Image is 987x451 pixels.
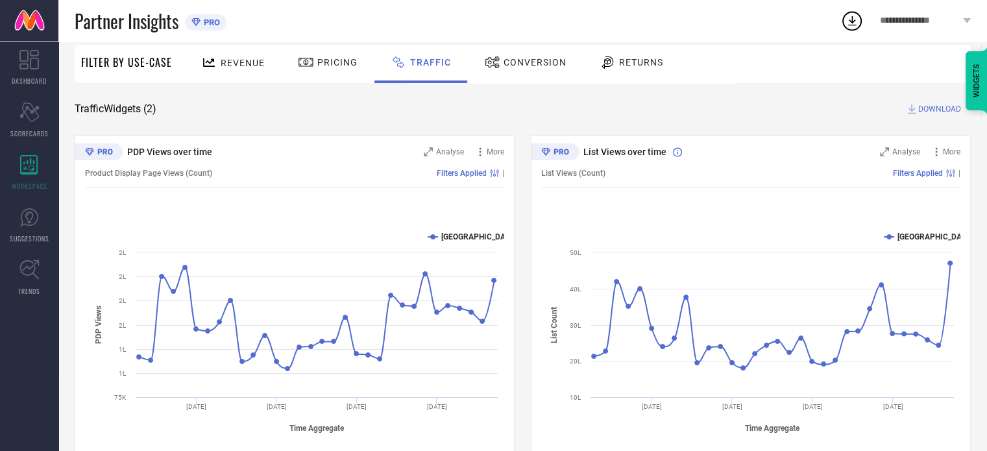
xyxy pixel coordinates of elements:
[943,147,960,156] span: More
[958,169,960,178] span: |
[487,147,504,156] span: More
[883,403,903,410] text: [DATE]
[893,169,943,178] span: Filters Applied
[504,57,567,67] span: Conversion
[75,103,156,116] span: Traffic Widgets ( 2 )
[119,322,127,329] text: 2L
[119,249,127,256] text: 2L
[85,169,212,178] span: Product Display Page Views (Count)
[570,286,581,293] text: 40L
[18,286,40,296] span: TRENDS
[119,346,127,353] text: 1L
[75,8,178,34] span: Partner Insights
[127,147,212,157] span: PDP Views over time
[114,394,127,401] text: 75K
[840,9,864,32] div: Open download list
[119,273,127,280] text: 2L
[10,128,49,138] span: SCORECARDS
[410,57,451,67] span: Traffic
[619,57,663,67] span: Returns
[642,403,662,410] text: [DATE]
[745,424,800,433] tspan: Time Aggregate
[722,403,742,410] text: [DATE]
[531,143,579,163] div: Premium
[12,181,47,191] span: WORKSPACE
[347,403,367,410] text: [DATE]
[186,403,206,410] text: [DATE]
[880,147,889,156] svg: Zoom
[437,169,487,178] span: Filters Applied
[583,147,666,157] span: List Views over time
[436,147,464,156] span: Analyse
[802,403,822,410] text: [DATE]
[12,76,47,86] span: DASHBOARD
[570,249,581,256] text: 50L
[570,394,581,401] text: 10L
[441,232,516,241] text: [GEOGRAPHIC_DATA]
[892,147,920,156] span: Analyse
[550,306,559,343] tspan: List Count
[502,169,504,178] span: |
[570,358,581,365] text: 20L
[918,103,961,116] span: DOWNLOAD
[81,55,172,70] span: Filter By Use-Case
[221,58,265,68] span: Revenue
[289,424,345,433] tspan: Time Aggregate
[317,57,358,67] span: Pricing
[119,297,127,304] text: 2L
[424,147,433,156] svg: Zoom
[897,232,972,241] text: [GEOGRAPHIC_DATA]
[570,322,581,329] text: 30L
[201,18,220,27] span: PRO
[75,143,123,163] div: Premium
[119,370,127,377] text: 1L
[427,403,447,410] text: [DATE]
[541,169,605,178] span: List Views (Count)
[10,234,49,243] span: SUGGESTIONS
[94,306,103,344] tspan: PDP Views
[267,403,287,410] text: [DATE]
